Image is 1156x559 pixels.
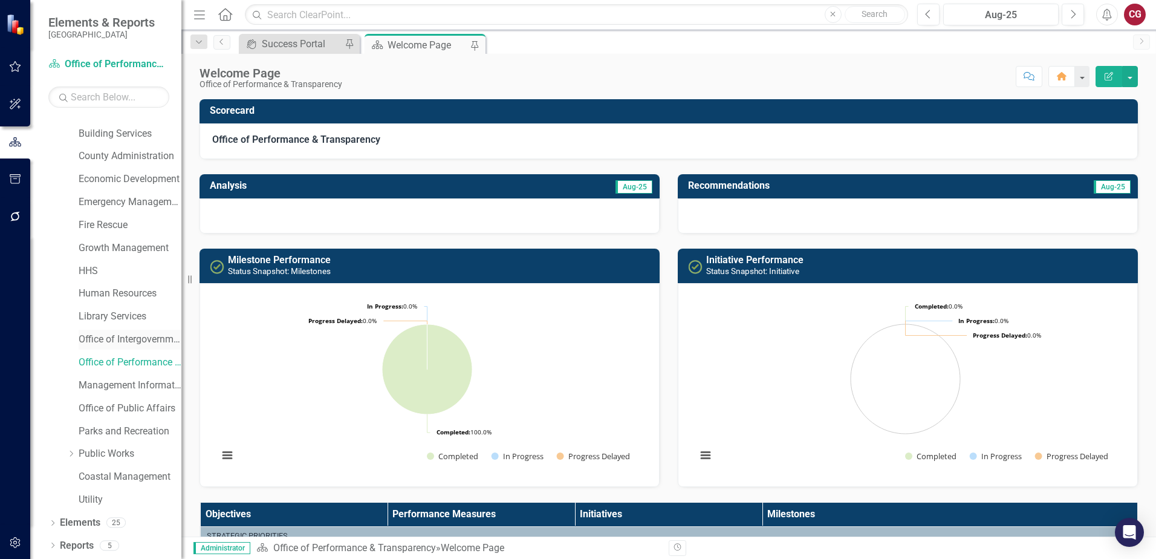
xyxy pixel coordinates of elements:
[100,540,119,551] div: 5
[200,80,342,89] div: Office of Performance & Transparency
[1124,4,1146,25] button: CG
[1035,451,1109,462] button: Show Progress Delayed
[210,180,428,191] h3: Analysis
[706,266,799,276] small: Status Snapshot: Initiative
[690,293,1125,474] div: Chart. Highcharts interactive chart.
[6,14,27,35] img: ClearPoint Strategy
[943,4,1059,25] button: Aug-25
[207,531,1131,541] div: Strategic Priorities
[79,264,181,278] a: HHS
[973,331,1041,339] text: 0.0%
[367,302,403,310] tspan: In Progress:
[79,218,181,232] a: Fire Rescue
[79,149,181,163] a: County Administration
[958,316,1008,325] text: 0.0%
[193,542,250,554] span: Administrator
[228,266,331,276] small: Status Snapshot: Milestones
[79,379,181,393] a: Management Information Systems
[273,542,436,554] a: Office of Performance & Transparency
[212,293,642,474] svg: Interactive chart
[79,356,181,370] a: Office of Performance & Transparency
[219,447,236,464] button: View chart menu, Chart
[212,134,380,145] strong: Office of Performance & Transparency
[308,316,377,325] text: 0.0%
[915,302,949,310] tspan: Completed:
[845,6,905,23] button: Search
[79,402,181,416] a: Office of Public Affairs
[79,195,181,209] a: Emergency Management
[970,451,1022,462] button: Show In Progress
[242,36,342,51] a: Success Portal
[79,470,181,484] a: Coastal Management
[427,451,478,462] button: Show Completed
[79,425,181,439] a: Parks and Recreation
[690,293,1120,474] svg: Interactive chart
[79,287,181,301] a: Human Resources
[48,87,169,108] input: Search Below...
[79,333,181,347] a: Office of Intergovernmental Affairs
[79,493,181,507] a: Utility
[79,310,181,324] a: Library Services
[437,428,470,436] tspan: Completed:
[308,316,363,325] tspan: Progress Delayed:
[79,172,181,186] a: Economic Development
[382,324,472,414] path: Completed, 1.
[697,447,714,464] button: View chart menu, Chart
[367,302,417,310] text: 0.0%
[48,30,155,39] small: [GEOGRAPHIC_DATA]
[615,180,652,194] span: Aug-25
[262,36,342,51] div: Success Portal
[210,105,1132,116] h3: Scorecard
[212,293,647,474] div: Chart. Highcharts interactive chart.
[256,541,660,555] div: »
[79,127,181,141] a: Building Services
[245,4,908,25] input: Search ClearPoint...
[106,518,126,528] div: 25
[79,447,181,461] a: Public Works
[441,542,504,554] div: Welcome Page
[947,8,1054,22] div: Aug-25
[60,539,94,553] a: Reports
[905,451,956,462] button: Show Completed
[706,254,804,266] a: Initiative Performance
[48,57,169,71] a: Office of Performance & Transparency
[1094,180,1131,194] span: Aug-25
[688,180,990,191] h3: Recommendations
[48,15,155,30] span: Elements & Reports
[200,67,342,80] div: Welcome Page
[915,302,963,310] text: 0.0%
[79,241,181,255] a: Growth Management
[492,451,544,462] button: Show In Progress
[388,38,467,53] div: Welcome Page
[1115,518,1144,547] div: Open Intercom Messenger
[437,428,492,436] text: 100.0%
[688,260,703,274] img: Completed
[862,9,888,19] span: Search
[60,516,100,530] a: Elements
[210,260,224,274] img: Completed
[228,254,331,266] a: Milestone Performance
[557,451,631,462] button: Show Progress Delayed
[973,331,1027,339] tspan: Progress Delayed:
[958,316,995,325] tspan: In Progress:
